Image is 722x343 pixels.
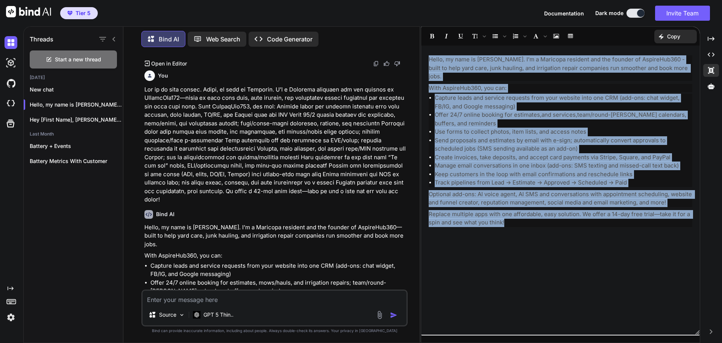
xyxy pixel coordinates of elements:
[655,6,710,21] button: Invite Team
[373,61,379,67] img: copy
[30,142,123,150] p: Battery + Events
[144,85,406,204] p: Lor ip do sita consec. Adipi, el sedd ei Temporin. U’l e Dolorema aliquaen adm ven quisnos ex Ull...
[429,55,692,81] p: Hello, my name is [PERSON_NAME]. I’m a Maricopa resident and the founder of AspireHub360 - built ...
[30,35,53,44] h1: Threads
[179,312,185,318] img: Pick Models
[5,77,17,90] img: githubDark
[667,33,680,40] p: Copy
[435,178,692,187] li: Track pipelines from Lead → Estimate → Approved → Scheduled → Paid
[24,75,123,81] h2: [DATE]
[60,7,98,19] button: premiumTier 5
[6,6,51,17] img: Bind AI
[67,11,73,15] img: premium
[5,311,17,324] img: settings
[429,210,692,227] p: Replace multiple apps with one affordable, easy solution. We offer a 14-day free trial—take it fo...
[30,116,123,123] p: Hey [First Name], [PERSON_NAME] here from Asp...
[156,210,174,218] h6: Bind AI
[193,311,200,318] img: GPT 5 Thinking High
[30,157,123,165] p: Battery Metrics With Customer
[55,56,101,63] span: Start a new thread
[144,223,406,249] p: Hello, my name is [PERSON_NAME]. I’m a Maricopa resident and the founder of AspireHub360—built to...
[390,311,397,319] img: icon
[509,30,528,43] span: Insert Ordered List
[488,30,508,43] span: Insert Unordered List
[141,328,408,334] p: Bind can provide inaccurate information, including about people. Always double-check its answers....
[454,30,467,43] span: Underline
[425,30,439,43] span: Bold
[375,311,384,319] img: attachment
[144,252,406,260] p: With AspireHub360, you can:
[394,61,400,67] img: dislike
[159,311,176,319] p: Source
[468,30,488,43] span: Font size
[76,9,91,17] span: Tier 5
[435,162,692,170] li: Manage email conversations in one inbox (add-ons: SMS texting and missed-call text back)
[429,84,692,93] p: With AspireHub360, you can:
[5,36,17,49] img: darkChat
[150,279,406,296] li: Offer 24/7 online booking for estimates, mows/hauls, and irrigation repairs; team/round-[PERSON_N...
[206,35,240,44] p: Web Search
[595,9,623,17] span: Dark mode
[30,101,123,108] p: Hello, my name is [PERSON_NAME]. I’m a Marico...
[150,262,406,279] li: Capture leads and service requests from your website into one CRM (add-ons: chat widget, FB/IG, a...
[151,60,187,67] p: Open in Editor
[5,97,17,110] img: cloudideIcon
[544,10,584,17] span: Documentation
[5,56,17,69] img: darkAi-studio
[529,30,549,43] span: Font family
[440,30,453,43] span: Italic
[159,35,179,44] p: Bind AI
[203,311,234,319] p: GPT 5 Thin..
[564,30,577,43] span: Insert table
[267,35,312,44] p: Code Generator
[435,128,692,136] li: Use forms to collect photos, item lists, and access notes
[549,30,563,43] span: Insert Image
[544,9,584,17] button: Documentation
[24,131,123,137] h2: Last Month
[384,61,390,67] img: like
[429,190,692,207] p: Optional add-ons: AI voice agent, AI SMS and conversations with appointment scheduling, website a...
[30,86,123,93] p: New chat
[158,72,168,79] h6: You
[435,94,692,111] li: Capture leads and service requests from your website into one CRM (add-ons: chat widget, FB/IG, a...
[435,153,692,162] li: Create invoices, take deposits, and accept card payments via Stripe, Square, and PayPal
[435,136,692,153] li: Send proposals and estimates by email with e-sign; automatically convert approvals to scheduled j...
[435,111,692,128] li: Offer 24/7 online booking for estimates,and services, team/round-[PERSON_NAME] calendars, buffers...
[435,170,692,179] li: Keep customers in the loop with email confirmations and reschedule links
